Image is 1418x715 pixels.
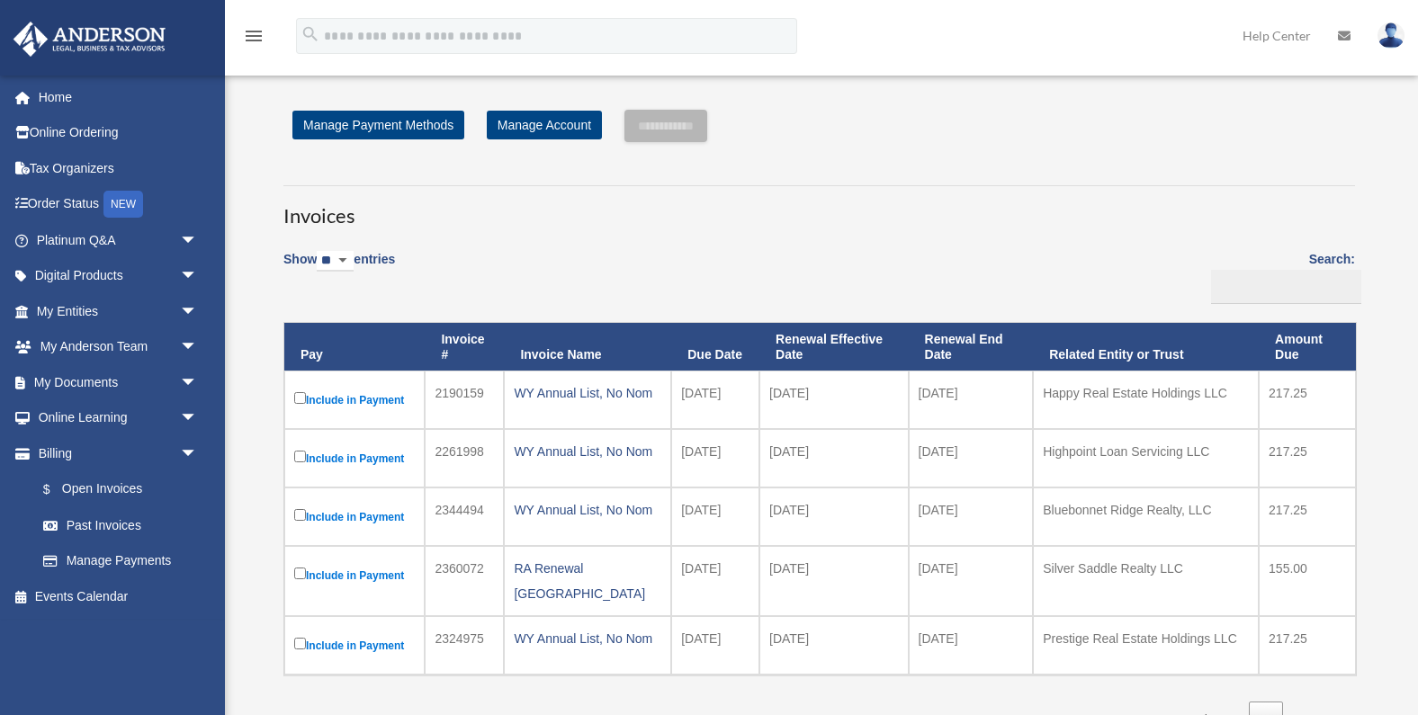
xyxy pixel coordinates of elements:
[13,293,225,329] a: My Entitiesarrow_drop_down
[294,447,415,469] label: Include in Payment
[180,364,216,401] span: arrow_drop_down
[514,439,661,464] div: WY Annual List, No Nom
[909,616,1034,675] td: [DATE]
[294,638,306,649] input: Include in Payment
[25,507,216,543] a: Past Invoices
[294,509,306,521] input: Include in Payment
[13,578,225,614] a: Events Calendar
[759,616,909,675] td: [DATE]
[243,25,265,47] i: menu
[1259,546,1356,616] td: 155.00
[1259,429,1356,487] td: 217.25
[103,191,143,218] div: NEW
[671,546,759,616] td: [DATE]
[909,487,1034,546] td: [DATE]
[1033,616,1259,675] td: Prestige Real Estate Holdings LLC
[759,371,909,429] td: [DATE]
[759,487,909,546] td: [DATE]
[294,568,306,579] input: Include in Payment
[13,222,225,258] a: Platinum Q&Aarrow_drop_down
[13,150,225,186] a: Tax Organizers
[180,329,216,366] span: arrow_drop_down
[1033,546,1259,616] td: Silver Saddle Realty LLC
[13,400,225,436] a: Online Learningarrow_drop_down
[180,293,216,330] span: arrow_drop_down
[180,258,216,295] span: arrow_drop_down
[284,323,425,371] th: Pay: activate to sort column descending
[13,186,225,223] a: Order StatusNEW
[283,185,1355,230] h3: Invoices
[294,389,415,411] label: Include in Payment
[514,497,661,523] div: WY Annual List, No Nom
[13,364,225,400] a: My Documentsarrow_drop_down
[759,323,909,371] th: Renewal Effective Date: activate to sort column ascending
[294,451,306,462] input: Include in Payment
[1205,248,1355,304] label: Search:
[243,31,265,47] a: menu
[294,392,306,404] input: Include in Payment
[292,111,464,139] a: Manage Payment Methods
[1259,371,1356,429] td: 217.25
[504,323,671,371] th: Invoice Name: activate to sort column ascending
[1211,270,1361,304] input: Search:
[514,556,661,606] div: RA Renewal [GEOGRAPHIC_DATA]
[425,429,504,487] td: 2261998
[1033,323,1259,371] th: Related Entity or Trust: activate to sort column ascending
[1259,616,1356,675] td: 217.25
[13,258,225,294] a: Digital Productsarrow_drop_down
[909,323,1034,371] th: Renewal End Date: activate to sort column ascending
[294,634,415,657] label: Include in Payment
[759,546,909,616] td: [DATE]
[759,429,909,487] td: [DATE]
[1033,371,1259,429] td: Happy Real Estate Holdings LLC
[294,505,415,528] label: Include in Payment
[180,222,216,259] span: arrow_drop_down
[671,429,759,487] td: [DATE]
[1378,22,1405,49] img: User Pic
[180,400,216,437] span: arrow_drop_down
[671,487,759,546] td: [DATE]
[317,251,354,272] select: Showentries
[53,478,62,501] span: $
[425,371,504,429] td: 2190159
[514,380,661,406] div: WY Annual List, No Nom
[909,546,1034,616] td: [DATE]
[425,546,504,616] td: 2360072
[301,24,320,44] i: search
[425,487,504,546] td: 2344494
[425,616,504,675] td: 2324975
[671,616,759,675] td: [DATE]
[1259,323,1356,371] th: Amount Due: activate to sort column ascending
[909,429,1034,487] td: [DATE]
[909,371,1034,429] td: [DATE]
[13,115,225,151] a: Online Ordering
[8,22,171,57] img: Anderson Advisors Platinum Portal
[671,323,759,371] th: Due Date: activate to sort column ascending
[294,564,415,586] label: Include in Payment
[283,248,395,290] label: Show entries
[25,471,207,508] a: $Open Invoices
[180,435,216,472] span: arrow_drop_down
[1033,429,1259,487] td: Highpoint Loan Servicing LLC
[425,323,504,371] th: Invoice #: activate to sort column ascending
[1033,487,1259,546] td: Bluebonnet Ridge Realty, LLC
[1259,487,1356,546] td: 217.25
[13,329,225,365] a: My Anderson Teamarrow_drop_down
[25,543,216,579] a: Manage Payments
[487,111,602,139] a: Manage Account
[671,371,759,429] td: [DATE]
[13,435,216,471] a: Billingarrow_drop_down
[514,626,661,651] div: WY Annual List, No Nom
[13,79,225,115] a: Home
